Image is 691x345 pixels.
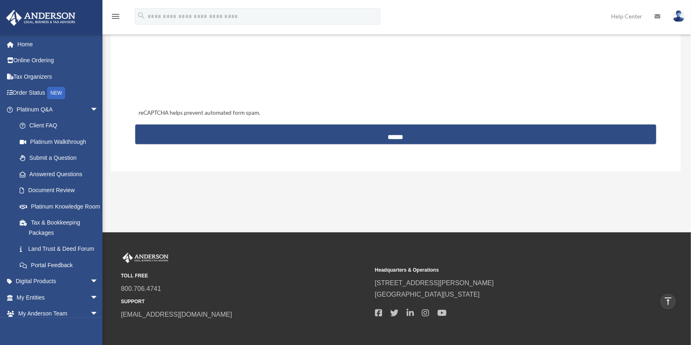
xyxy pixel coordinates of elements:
img: User Pic [673,10,685,22]
a: Order StatusNEW [6,85,111,102]
a: Submit a Question [11,150,107,166]
small: Headquarters & Operations [375,266,623,275]
span: arrow_drop_down [90,289,107,306]
a: vertical_align_top [659,293,677,310]
a: Platinum Walkthrough [11,134,111,150]
i: search [137,11,146,20]
small: SUPPORT [121,297,369,306]
a: Platinum Q&Aarrow_drop_down [6,101,111,118]
a: [EMAIL_ADDRESS][DOMAIN_NAME] [121,311,232,318]
a: My Anderson Teamarrow_drop_down [6,306,111,322]
a: Home [6,36,111,52]
a: Digital Productsarrow_drop_down [6,273,111,290]
span: arrow_drop_down [90,273,107,290]
iframe: reCAPTCHA [136,60,261,92]
small: TOLL FREE [121,272,369,280]
a: Document Review [11,182,111,199]
span: arrow_drop_down [90,101,107,118]
a: [GEOGRAPHIC_DATA][US_STATE] [375,291,480,298]
a: Platinum Knowledge Room [11,198,111,215]
a: 800.706.4741 [121,285,161,292]
a: Portal Feedback [11,257,111,273]
a: Online Ordering [6,52,111,69]
a: [STREET_ADDRESS][PERSON_NAME] [375,279,494,286]
a: Tax & Bookkeeping Packages [11,215,111,241]
a: Answered Questions [11,166,111,182]
a: Land Trust & Deed Forum [11,241,111,257]
a: Tax Organizers [6,68,111,85]
i: vertical_align_top [663,296,673,306]
i: menu [111,11,120,21]
div: NEW [47,87,65,99]
img: Anderson Advisors Platinum Portal [4,10,78,26]
a: My Entitiesarrow_drop_down [6,289,111,306]
div: reCAPTCHA helps prevent automated form spam. [135,108,657,118]
img: Anderson Advisors Platinum Portal [121,253,170,263]
a: Client FAQ [11,118,111,134]
span: arrow_drop_down [90,306,107,322]
a: menu [111,14,120,21]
